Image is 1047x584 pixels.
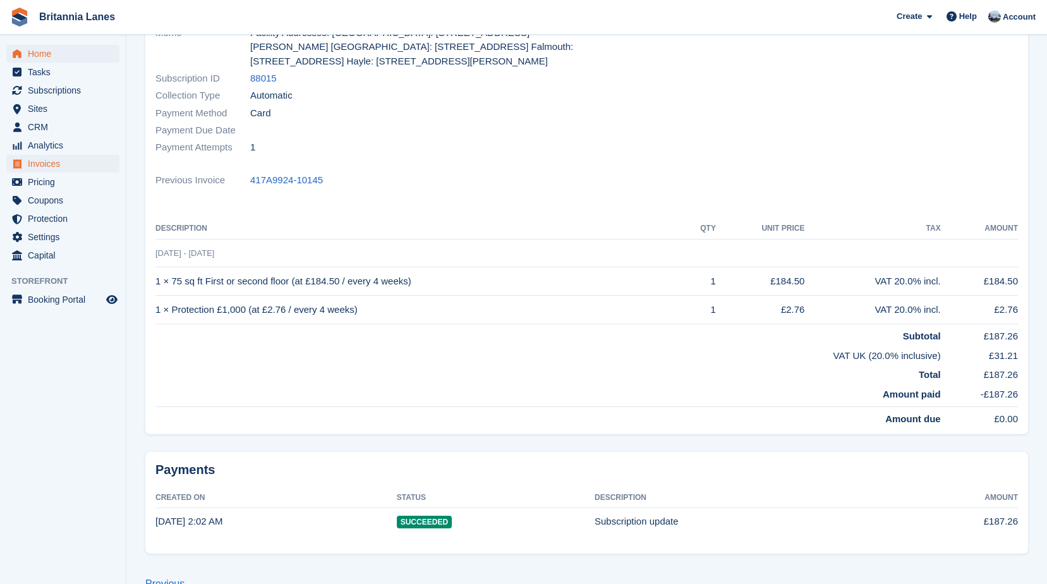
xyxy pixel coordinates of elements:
span: Capital [28,246,104,264]
span: Facility Addresses: [GEOGRAPHIC_DATA]: [STREET_ADDRESS][PERSON_NAME] [GEOGRAPHIC_DATA]: [STREET_A... [250,26,579,69]
strong: Amount due [885,413,941,424]
span: Storefront [11,275,126,288]
span: Create [897,10,922,23]
span: 1 [250,140,255,155]
td: £187.26 [941,363,1018,382]
a: menu [6,228,119,246]
a: menu [6,155,119,173]
td: £0.00 [941,407,1018,427]
td: £184.50 [941,267,1018,296]
td: £31.21 [941,344,1018,363]
span: Home [28,45,104,63]
span: Pricing [28,173,104,191]
a: menu [6,173,119,191]
a: Preview store [104,292,119,307]
th: Tax [804,219,940,239]
th: Created On [155,488,397,508]
td: £184.50 [716,267,804,296]
td: £187.26 [941,324,1018,344]
h2: Payments [155,462,1018,478]
span: Payment Due Date [155,123,250,138]
a: menu [6,291,119,308]
span: Subscription ID [155,71,250,86]
td: 1 [684,267,716,296]
span: Tasks [28,63,104,81]
span: Previous Invoice [155,173,250,188]
td: Subscription update [595,508,895,535]
a: menu [6,246,119,264]
th: QTY [684,219,716,239]
span: Payment Attempts [155,140,250,155]
span: Collection Type [155,88,250,103]
span: Coupons [28,192,104,209]
a: menu [6,63,119,81]
th: Amount [941,219,1018,239]
span: Sites [28,100,104,118]
img: stora-icon-8386f47178a22dfd0bd8f6a31ec36ba5ce8667c1dd55bd0f319d3a0aa187defe.svg [10,8,29,27]
td: VAT UK (20.0% inclusive) [155,344,941,363]
div: VAT 20.0% incl. [804,303,940,317]
strong: Amount paid [883,389,941,399]
a: Britannia Lanes [34,6,120,27]
span: Analytics [28,137,104,154]
img: John Millership [988,10,1001,23]
a: menu [6,192,119,209]
span: Help [959,10,977,23]
td: 1 [684,296,716,324]
span: Invoices [28,155,104,173]
a: menu [6,137,119,154]
a: 88015 [250,71,277,86]
strong: Total [919,369,941,380]
td: -£187.26 [941,382,1018,407]
a: menu [6,210,119,228]
strong: Subtotal [903,331,941,341]
span: Automatic [250,88,293,103]
span: Booking Portal [28,291,104,308]
a: menu [6,100,119,118]
span: Succeeded [397,516,452,528]
a: menu [6,118,119,136]
td: £2.76 [941,296,1018,324]
div: VAT 20.0% incl. [804,274,940,289]
td: £187.26 [895,508,1018,535]
time: 2025-08-25 01:02:03 UTC [155,516,222,526]
a: 417A9924-10145 [250,173,323,188]
span: Protection [28,210,104,228]
th: Unit Price [716,219,804,239]
td: 1 × Protection £1,000 (at £2.76 / every 4 weeks) [155,296,684,324]
a: menu [6,82,119,99]
th: Amount [895,488,1018,508]
th: Status [397,488,595,508]
th: Description [155,219,684,239]
span: Memo [155,26,250,69]
span: Account [1003,11,1036,23]
span: [DATE] - [DATE] [155,248,214,258]
span: Payment Method [155,106,250,121]
th: Description [595,488,895,508]
td: £2.76 [716,296,804,324]
span: Settings [28,228,104,246]
span: Subscriptions [28,82,104,99]
span: Card [250,106,271,121]
td: 1 × 75 sq ft First or second floor (at £184.50 / every 4 weeks) [155,267,684,296]
a: menu [6,45,119,63]
span: CRM [28,118,104,136]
